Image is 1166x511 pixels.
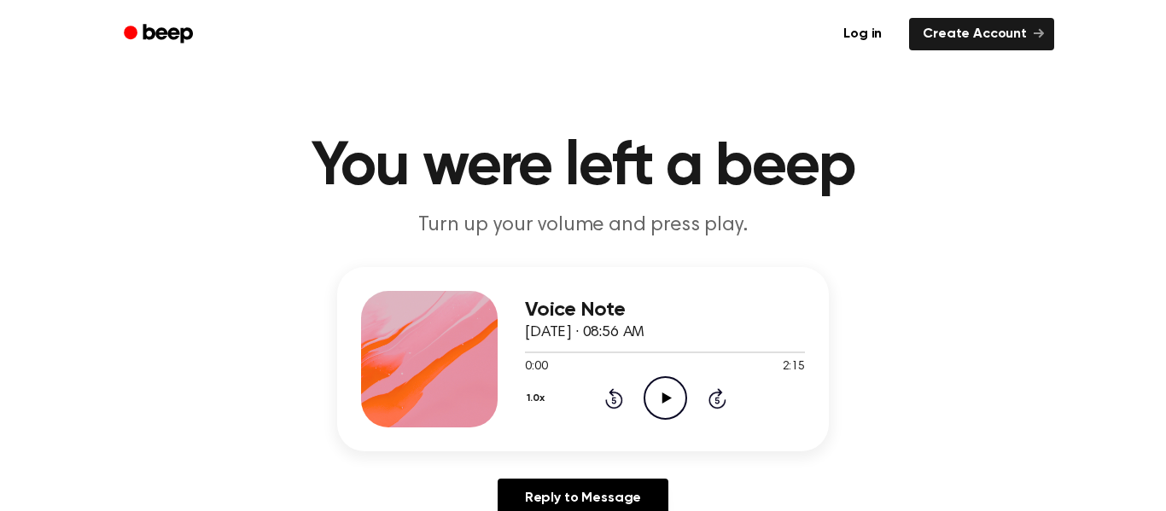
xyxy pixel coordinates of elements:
span: [DATE] · 08:56 AM [525,325,644,340]
h3: Voice Note [525,299,805,322]
button: 1.0x [525,384,551,413]
span: 2:15 [783,358,805,376]
a: Create Account [909,18,1054,50]
a: Log in [826,15,899,54]
span: 0:00 [525,358,547,376]
h1: You were left a beep [146,136,1020,198]
a: Beep [112,18,208,51]
p: Turn up your volume and press play. [255,212,911,240]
